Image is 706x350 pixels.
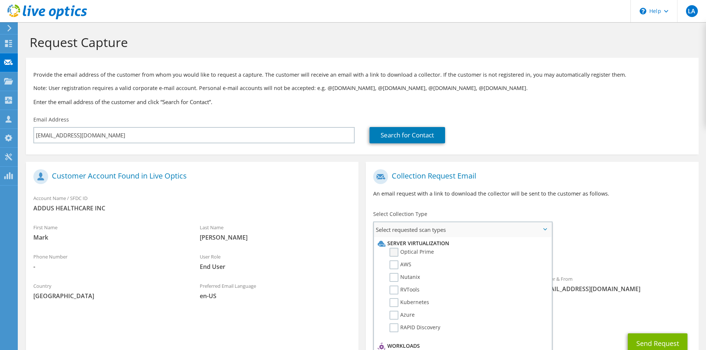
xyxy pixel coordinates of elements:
li: Server Virtualization [376,239,548,248]
label: Kubernetes [390,298,429,307]
div: Preferred Email Language [192,278,359,304]
a: Search for Contact [369,127,445,143]
div: CC & Reply To [366,300,698,326]
svg: \n [640,8,646,14]
p: Provide the email address of the customer from whom you would like to request a capture. The cust... [33,71,691,79]
h3: Enter the email address of the customer and click “Search for Contact”. [33,98,691,106]
label: RVTools [390,286,420,294]
label: Email Address [33,116,69,123]
div: User Role [192,249,359,274]
span: [EMAIL_ADDRESS][DOMAIN_NAME] [540,285,691,293]
div: Last Name [192,220,359,245]
div: Requested Collections [366,240,698,267]
span: Select requested scan types [374,222,551,237]
div: Phone Number [26,249,192,274]
label: Nutanix [390,273,420,282]
h1: Customer Account Found in Live Optics [33,169,347,184]
span: - [33,263,185,271]
h1: Collection Request Email [373,169,687,184]
div: First Name [26,220,192,245]
span: ADDUS HEALTHCARE INC [33,204,351,212]
label: Select Collection Type [373,210,427,218]
label: AWS [390,260,411,269]
label: Azure [390,311,415,320]
div: Account Name / SFDC ID [26,190,358,216]
div: Sender & From [532,271,699,297]
span: [GEOGRAPHIC_DATA] [33,292,185,300]
span: Mark [33,233,185,241]
label: RAPID Discovery [390,323,440,332]
p: Note: User registration requires a valid corporate e-mail account. Personal e-mail accounts will ... [33,84,691,92]
div: Country [26,278,192,304]
span: [PERSON_NAME] [200,233,351,241]
h1: Request Capture [30,34,691,50]
p: An email request with a link to download the collector will be sent to the customer as follows. [373,190,691,198]
span: en-US [200,292,351,300]
div: To [366,271,532,297]
span: LA [686,5,698,17]
span: End User [200,263,351,271]
label: Optical Prime [390,248,434,257]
